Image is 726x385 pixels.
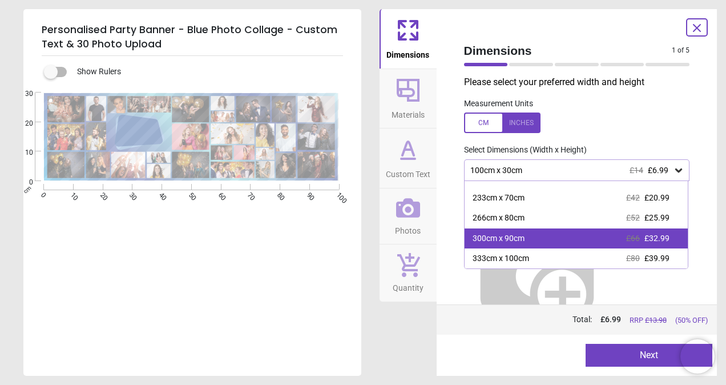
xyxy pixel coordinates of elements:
[380,189,437,244] button: Photos
[11,178,33,187] span: 0
[393,277,424,294] span: Quantity
[463,314,708,326] div: Total:
[22,185,33,195] span: cm
[473,253,529,264] div: 333cm x 100cm
[626,173,640,182] span: £34
[675,315,708,326] span: (50% OFF)
[644,193,669,202] span: £20.99
[600,314,621,326] span: £
[464,199,610,346] img: Helper for size comparison
[464,98,533,110] label: Measurement Units
[42,18,343,56] h5: Personalised Party Banner - Blue Photo Collage - Custom Text & 30 Photo Upload
[626,213,640,222] span: £52
[586,344,712,367] button: Next
[644,254,669,263] span: £39.99
[469,166,673,175] div: 100cm x 30cm
[11,148,33,158] span: 10
[626,193,640,202] span: £42
[626,254,640,263] span: £80
[644,213,669,222] span: £25.99
[648,166,668,175] span: £6.99
[380,129,437,188] button: Custom Text
[380,69,437,129] button: Materials
[645,316,667,324] span: £ 13.98
[11,119,33,129] span: 20
[11,89,33,99] span: 30
[630,315,667,326] span: RRP
[380,9,437,69] button: Dimensions
[464,76,699,89] p: Please select your preferred width and height
[380,244,437,302] button: Quantity
[473,212,525,224] div: 266cm x 80cm
[386,44,429,61] span: Dimensions
[473,233,525,244] div: 300cm x 90cm
[605,315,621,324] span: 6.99
[644,234,669,243] span: £32.99
[392,104,425,121] span: Materials
[473,192,525,204] div: 233cm x 70cm
[630,166,643,175] span: £14
[464,42,672,59] span: Dimensions
[386,163,430,181] span: Custom Text
[672,46,689,55] span: 1 of 5
[455,145,587,156] label: Select Dimensions (Width x Height)
[644,173,669,182] span: £16.99
[395,220,421,237] span: Photos
[51,65,361,79] div: Show Rulers
[626,234,640,243] span: £66
[680,339,715,374] iframe: Brevo live chat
